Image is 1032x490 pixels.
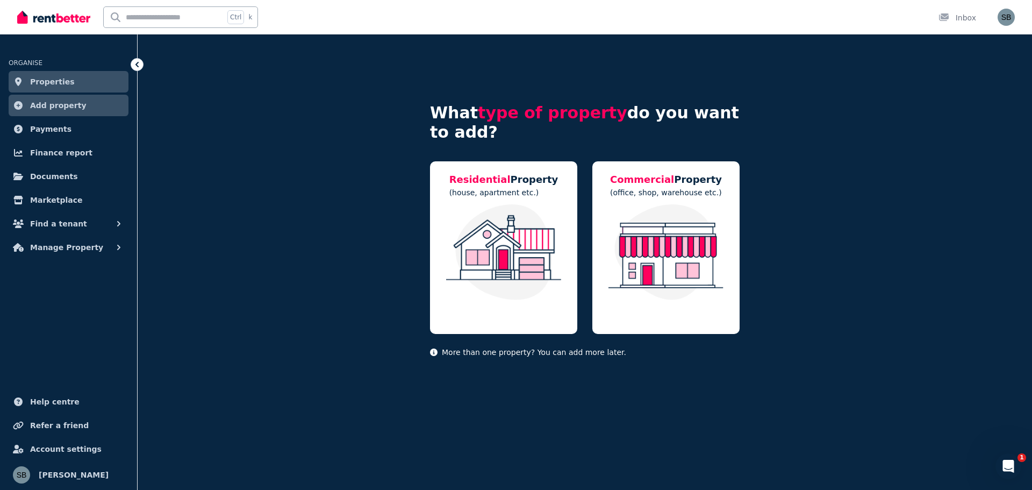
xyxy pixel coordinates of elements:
span: Residential [449,174,511,185]
a: Refer a friend [9,415,128,436]
h5: Property [610,172,722,187]
span: Add property [30,99,87,112]
span: Find a tenant [30,217,87,230]
span: k [248,13,252,22]
span: Commercial [610,174,674,185]
span: Marketplace [30,194,82,207]
iframe: Intercom live chat [995,453,1021,479]
img: Commercial Property [603,204,729,300]
p: More than one property? You can add more later. [430,347,740,358]
a: Add property [9,95,128,116]
h4: What do you want to add? [430,103,740,142]
span: Properties [30,75,75,88]
span: Refer a friend [30,419,89,432]
span: Account settings [30,443,102,456]
a: Payments [9,118,128,140]
img: Sam Berrell [998,9,1015,26]
span: Manage Property [30,241,103,254]
p: (house, apartment etc.) [449,187,558,198]
span: Documents [30,170,78,183]
span: type of property [478,103,627,122]
span: Payments [30,123,71,136]
img: Residential Property [441,204,567,300]
a: Finance report [9,142,128,164]
a: Help centre [9,391,128,413]
span: [PERSON_NAME] [39,468,109,481]
button: Find a tenant [9,213,128,235]
a: Documents [9,166,128,187]
span: 1 [1017,453,1026,462]
a: Properties [9,71,128,93]
img: RentBetter [17,9,90,25]
span: ORGANISE [9,59,42,67]
span: Ctrl [227,10,244,24]
a: Marketplace [9,189,128,211]
div: Inbox [938,12,976,23]
p: (office, shop, warehouse etc.) [610,187,722,198]
h5: Property [449,172,558,187]
a: Account settings [9,438,128,460]
span: Help centre [30,395,80,408]
button: Manage Property [9,237,128,258]
span: Finance report [30,146,92,159]
img: Sam Berrell [13,466,30,484]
